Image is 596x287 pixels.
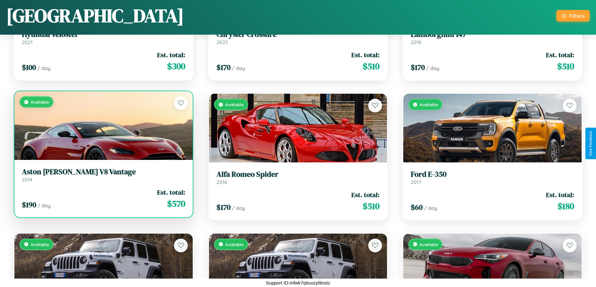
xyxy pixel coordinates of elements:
[557,60,574,72] span: $ 510
[157,50,185,59] span: Est. total:
[411,30,574,45] a: Lamborghini 1472016
[22,200,36,210] span: $ 190
[22,176,33,183] span: 2014
[411,62,425,72] span: $ 170
[216,170,380,179] h3: Alfa Romeo Spider
[216,30,380,45] a: Chrysler Crossfire2023
[411,39,421,45] span: 2016
[420,242,438,247] span: Available
[351,50,380,59] span: Est. total:
[38,202,51,209] span: / day
[411,30,574,39] h3: Lamborghini 147
[216,62,231,72] span: $ 170
[216,202,231,212] span: $ 170
[167,197,185,210] span: $ 570
[225,242,244,247] span: Available
[363,60,380,72] span: $ 510
[556,10,590,22] button: Filters
[411,202,423,212] span: $ 60
[216,170,380,185] a: Alfa Romeo Spider2016
[420,102,438,107] span: Available
[37,65,50,71] span: / day
[216,30,380,39] h3: Chrysler Crossfire
[216,39,228,45] span: 2023
[411,179,421,185] span: 2017
[232,205,245,211] span: / day
[411,170,574,185] a: Ford E-3502017
[216,179,227,185] span: 2016
[22,167,185,176] h3: Aston [PERSON_NAME] V8 Vantage
[558,200,574,212] span: $ 180
[424,205,437,211] span: / day
[22,30,185,45] a: Hyundai Veloster2021
[266,279,330,287] p: Support ID: mfwk7qituozyl9nstz
[22,39,33,45] span: 2021
[232,65,245,71] span: / day
[31,99,49,105] span: Available
[588,131,593,156] div: Give Feedback
[22,62,36,72] span: $ 100
[167,60,185,72] span: $ 300
[22,167,185,183] a: Aston [PERSON_NAME] V8 Vantage2014
[31,242,49,247] span: Available
[225,102,244,107] span: Available
[411,170,574,179] h3: Ford E-350
[426,65,439,71] span: / day
[569,12,585,19] div: Filters
[351,190,380,199] span: Est. total:
[363,200,380,212] span: $ 510
[546,50,574,59] span: Est. total:
[6,3,184,28] h1: [GEOGRAPHIC_DATA]
[22,30,185,39] h3: Hyundai Veloster
[546,190,574,199] span: Est. total:
[157,188,185,197] span: Est. total:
